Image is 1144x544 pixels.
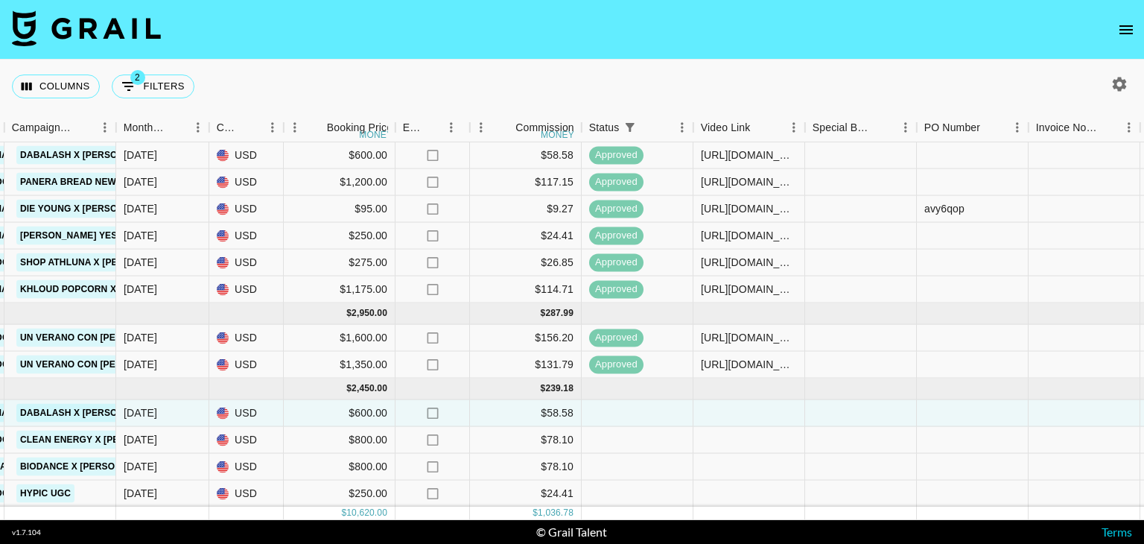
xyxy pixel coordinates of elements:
[924,201,965,216] div: avy6qop
[284,223,395,250] div: $250.00
[470,142,582,169] div: $58.58
[541,382,546,395] div: $
[209,196,284,223] div: USD
[124,459,157,474] div: Oct '25
[16,173,259,192] a: Panera Bread New Cafe in [GEOGRAPHIC_DATA]
[589,282,643,297] span: approved
[1102,525,1132,539] a: Terms
[359,130,393,139] div: money
[16,227,121,245] a: [PERSON_NAME] Yes
[701,330,797,345] div: https://www.instagram.com/reel/DOoQErWDkXL/?utm_source=ig_web_copy_link&igsh=MWlqNmh2OTNwY3J1MA==
[470,250,582,276] div: $26.85
[470,454,582,481] div: $78.10
[284,142,395,169] div: $600.00
[209,325,284,352] div: USD
[470,352,582,379] div: $131.79
[619,117,640,138] div: 1 active filter
[545,382,573,395] div: 239.18
[589,113,620,142] div: Status
[1036,113,1097,142] div: Invoice Notes
[241,117,261,138] button: Sort
[209,169,284,196] div: USD
[284,169,395,196] div: $1,200.00
[515,113,574,142] div: Commission
[124,174,157,189] div: Aug '25
[352,307,387,320] div: 2,950.00
[1111,15,1141,45] button: open drawer
[619,117,640,138] button: Show filters
[533,507,538,519] div: $
[124,405,157,420] div: Oct '25
[209,427,284,454] div: USD
[495,117,515,138] button: Sort
[306,117,327,138] button: Sort
[924,113,980,142] div: PO Number
[470,400,582,427] div: $58.58
[284,325,395,352] div: $1,600.00
[166,117,187,138] button: Sort
[541,130,574,139] div: money
[589,175,643,189] span: approved
[701,228,797,243] div: https://www.tiktok.com/@karenncactus/video/7538479838349298999?is_from_webapp=1&sender_device=pc&...
[424,117,445,138] button: Sort
[130,70,145,85] span: 2
[209,454,284,481] div: USD
[16,146,245,165] a: Dabalash x [PERSON_NAME] - Down Payment
[1118,116,1140,139] button: Menu
[589,331,643,345] span: approved
[284,276,395,303] div: $1,175.00
[12,528,41,537] div: v 1.7.104
[341,507,346,519] div: $
[917,113,1029,142] div: PO Number
[112,75,194,98] button: Show filters
[750,117,771,138] button: Sort
[470,196,582,223] div: $9.27
[16,404,162,423] a: Dabalash x [PERSON_NAME]
[284,250,395,276] div: $275.00
[209,400,284,427] div: USD
[209,142,284,169] div: USD
[73,117,94,138] button: Sort
[1029,113,1140,142] div: Invoice Notes
[217,113,241,142] div: Currency
[116,113,209,142] div: Month Due
[536,525,607,540] div: © Grail Talent
[640,117,661,138] button: Sort
[701,174,797,189] div: https://www.instagram.com/reel/DN3YfXnXDFy/?igsh=ODRuZHFibG9raWRs
[701,148,797,162] div: https://www.tiktok.com/@itsregannn.xo/video/7536621469825043725
[16,329,180,347] a: Un Verano Con [PERSON_NAME]
[284,400,395,427] div: $600.00
[187,116,209,139] button: Menu
[124,432,157,447] div: Oct '25
[541,307,546,320] div: $
[209,352,284,379] div: USD
[701,282,797,297] div: https://www.tiktok.com/@itsregannn.xo/video/7544129802677144845
[783,116,805,139] button: Menu
[1097,117,1118,138] button: Sort
[894,116,917,139] button: Menu
[1006,116,1029,139] button: Menu
[124,282,157,297] div: Aug '25
[16,280,199,299] a: Khloud Popcorn x [PERSON_NAME]
[16,355,180,374] a: Un Verano Con [PERSON_NAME]
[470,325,582,352] div: $156.20
[261,116,284,139] button: Menu
[94,116,116,139] button: Menu
[284,116,306,139] button: Menu
[16,458,160,476] a: Biodance x [PERSON_NAME]
[470,169,582,196] div: $117.15
[12,113,73,142] div: Campaign (Type)
[209,250,284,276] div: USD
[701,357,797,372] div: https://www.instagram.com/reel/DO85nYcjtiZ/?utm_source=ig_web_copy_link&igsh=dzR6dmU4bmV4c2t4
[209,223,284,250] div: USD
[470,481,582,507] div: $24.41
[124,201,157,216] div: Aug '25
[470,116,492,139] button: Menu
[124,357,157,372] div: Sep '25
[589,229,643,243] span: approved
[124,255,157,270] div: Aug '25
[589,358,643,372] span: approved
[589,148,643,162] span: approved
[12,10,161,46] img: Grail Talent
[16,200,162,218] a: Die Young x [PERSON_NAME]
